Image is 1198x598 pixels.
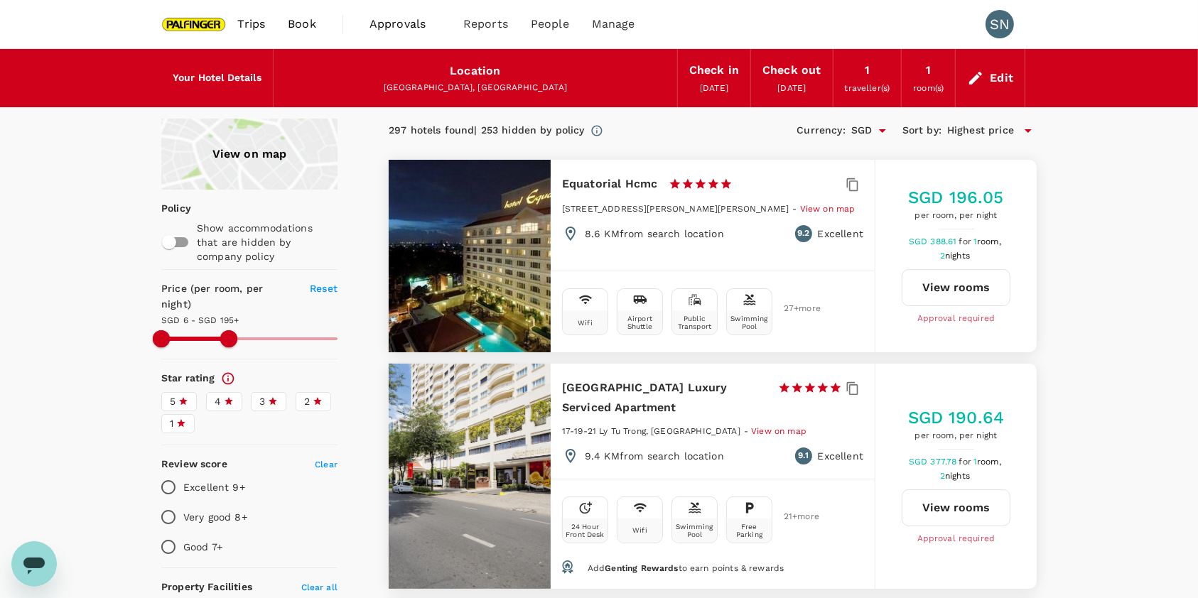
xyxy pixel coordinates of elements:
span: [DATE] [777,83,806,93]
span: nights [945,251,970,261]
span: Approval required [917,312,995,326]
p: 8.6 KM from search location [585,227,724,241]
span: room(s) [913,83,944,93]
span: Reports [463,16,508,33]
span: 1 [170,416,173,431]
span: 2 [940,251,972,261]
span: SGD 377.78 [909,457,959,467]
span: Highest price [947,123,1014,138]
h6: Sort by : [902,123,941,138]
span: People [531,16,569,33]
p: Excellent 9+ [183,480,245,494]
span: for [959,237,973,246]
span: room, [977,237,1001,246]
span: 21 + more [784,512,805,521]
div: Swimming Pool [730,315,769,330]
iframe: Button to launch messaging window [11,541,57,587]
h6: Review score [161,457,227,472]
h6: Equatorial Hcmc [562,174,657,194]
p: Very good 8+ [183,510,247,524]
span: - [744,426,751,436]
p: Excellent [818,449,863,463]
p: Show accommodations that are hidden by company policy [197,221,336,263]
div: 1 [926,60,931,80]
p: Excellent [818,227,863,241]
span: SGD 6 - SGD 195+ [161,315,239,325]
h5: SGD 190.64 [908,406,1005,429]
p: Good 7+ [183,540,222,554]
span: Approval required [917,532,995,546]
span: 9.2 [797,227,809,241]
h6: Your Hotel Details [173,70,261,86]
h5: SGD 196.05 [908,186,1004,209]
span: 5 [170,394,176,409]
span: [DATE] [700,83,728,93]
span: 4 [215,394,221,409]
p: 9.4 KM from search location [585,449,724,463]
span: Genting Rewards [605,563,678,573]
div: 1 [865,60,870,80]
h6: Currency : [797,123,845,138]
div: Check out [762,60,821,80]
span: 9.1 [798,449,808,463]
a: View on map [751,425,806,436]
h6: [GEOGRAPHIC_DATA] Luxury Serviced Apartment [562,378,767,418]
div: [GEOGRAPHIC_DATA], [GEOGRAPHIC_DATA] [285,81,666,95]
span: - [792,204,799,214]
span: 2 [940,471,972,481]
div: SN [986,10,1014,38]
span: Approvals [369,16,441,33]
button: View rooms [902,489,1010,526]
span: Add to earn points & rewards [588,563,784,573]
div: Wifi [578,319,593,327]
div: Swimming Pool [675,523,714,538]
div: Check in [689,60,739,80]
span: 1 [973,237,1003,246]
span: Manage [592,16,635,33]
span: Reset [310,283,338,294]
span: 2 [304,394,310,409]
span: per room, per night [908,209,1004,223]
button: Open [873,121,892,141]
span: View on map [751,426,806,436]
h6: Star rating [161,371,215,386]
span: Clear [315,460,338,469]
span: 17-19-21 Ly Tu Trong, [GEOGRAPHIC_DATA] [562,426,740,436]
span: for [959,457,973,467]
button: View rooms [902,269,1010,306]
h6: Price (per room, per night) [161,281,293,312]
span: room, [977,457,1001,467]
span: View on map [800,204,856,214]
span: traveller(s) [845,83,890,93]
span: [STREET_ADDRESS][PERSON_NAME][PERSON_NAME] [562,204,789,214]
div: Free Parking [730,523,769,538]
span: Trips [238,16,266,33]
a: View on map [800,202,856,214]
div: Public Transport [675,315,714,330]
span: 27 + more [784,304,805,313]
span: 1 [973,457,1003,467]
span: SGD 388.61 [909,237,959,246]
svg: Star ratings are awarded to properties to represent the quality of services, facilities, and amen... [221,371,235,386]
div: Airport Shuttle [620,315,659,330]
span: nights [945,471,970,481]
span: per room, per night [908,429,1005,443]
div: Wifi [632,526,647,534]
div: 24 Hour Front Desk [566,523,605,538]
div: 297 hotels found | 253 hidden by policy [389,123,585,138]
a: View on map [161,119,338,190]
span: 3 [259,394,265,409]
h6: Property Facilities [161,580,252,595]
span: Clear all [301,582,338,592]
div: Edit [990,68,1013,88]
div: Location [450,61,500,81]
img: Palfinger Asia Pacific Pte Ltd [161,9,227,40]
span: Book [288,16,316,33]
p: Policy [161,201,171,215]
